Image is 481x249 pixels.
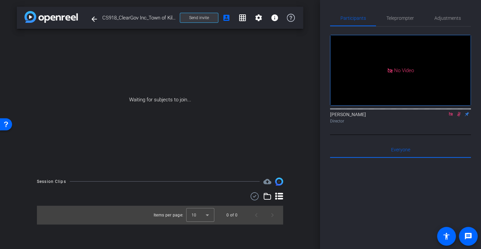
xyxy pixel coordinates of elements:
div: 0 of 0 [226,212,237,218]
div: Items per page: [154,212,183,218]
mat-icon: arrow_back [90,15,98,23]
mat-icon: account_box [222,14,230,22]
div: Session Clips [37,178,66,185]
mat-icon: settings [255,14,263,22]
mat-icon: grid_on [238,14,247,22]
img: Session clips [275,178,283,186]
div: Director [330,118,471,124]
span: Everyone [391,147,410,152]
div: [PERSON_NAME] [330,111,471,124]
button: Send invite [180,13,218,23]
span: Send invite [189,15,209,20]
div: Waiting for subjects to join... [17,29,303,171]
span: Teleprompter [386,16,414,20]
mat-icon: message [464,232,472,240]
mat-icon: info [271,14,279,22]
img: app-logo [24,11,78,23]
mat-icon: accessibility [442,232,450,240]
span: Destinations for your clips [263,178,271,186]
button: Previous page [248,207,264,223]
button: Next page [264,207,280,223]
span: Participants [340,16,366,20]
span: No Video [394,67,414,73]
mat-icon: cloud_upload [263,178,271,186]
span: CS918_ClearGov Inc_Town of Kill Devil Hills_Angell [PERSON_NAME] [102,11,176,24]
span: Adjustments [434,16,461,20]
